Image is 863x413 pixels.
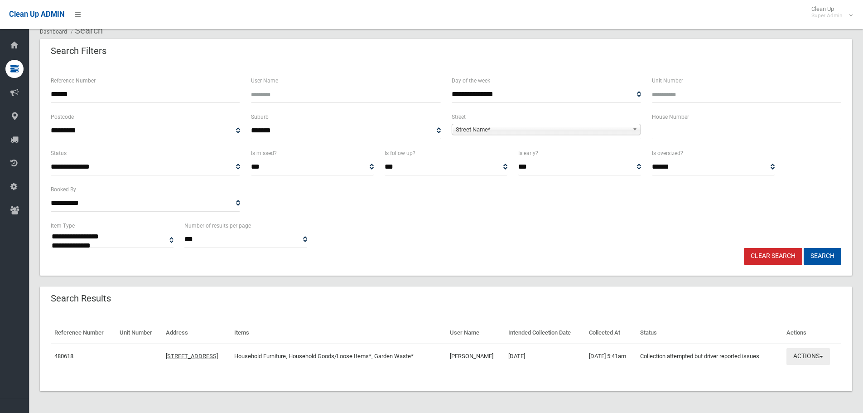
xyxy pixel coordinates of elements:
label: Reference Number [51,76,96,86]
span: Clean Up ADMIN [9,10,64,19]
a: Dashboard [40,29,67,35]
button: Search [804,248,841,265]
small: Super Admin [811,12,843,19]
button: Actions [786,348,830,365]
a: 480618 [54,353,73,360]
th: User Name [446,323,505,343]
label: Booked By [51,185,76,194]
label: Day of the week [452,76,490,86]
label: Item Type [51,221,75,231]
a: Clear Search [744,248,802,265]
th: Address [162,323,231,343]
td: Household Furniture, Household Goods/Loose Items*, Garden Waste* [231,343,446,369]
header: Search Filters [40,42,117,60]
th: Actions [783,323,841,343]
th: Reference Number [51,323,116,343]
th: Status [636,323,782,343]
header: Search Results [40,290,122,307]
label: Is oversized? [652,148,683,158]
label: Suburb [251,112,269,122]
label: Is missed? [251,148,277,158]
label: House Number [652,112,689,122]
td: Collection attempted but driver reported issues [636,343,782,369]
label: Status [51,148,67,158]
a: [STREET_ADDRESS] [166,353,218,360]
th: Unit Number [116,323,162,343]
label: Street [452,112,466,122]
label: Is follow up? [385,148,415,158]
label: Postcode [51,112,74,122]
td: [PERSON_NAME] [446,343,505,369]
label: User Name [251,76,278,86]
label: Unit Number [652,76,683,86]
td: [DATE] 5:41am [585,343,636,369]
th: Items [231,323,446,343]
li: Search [68,22,103,39]
th: Intended Collection Date [505,323,585,343]
td: [DATE] [505,343,585,369]
label: Number of results per page [184,221,251,231]
label: Is early? [518,148,538,158]
span: Clean Up [807,5,852,19]
th: Collected At [585,323,636,343]
span: Street Name* [456,124,629,135]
